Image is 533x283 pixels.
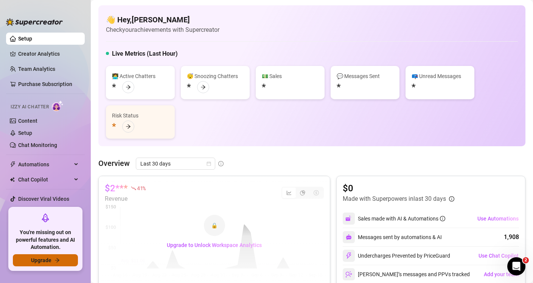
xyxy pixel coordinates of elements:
div: [PERSON_NAME]’s messages and PPVs tracked [343,268,470,280]
span: info-circle [449,196,454,202]
span: thunderbolt [10,161,16,167]
span: arrow-right [126,84,131,90]
span: arrow-right [126,124,131,129]
div: Risk Status [112,111,169,120]
span: Upgrade [31,257,51,263]
button: Add your team [483,268,519,280]
button: Use Automations [477,213,519,225]
span: rocket [41,213,50,222]
button: Upgradearrow-right [13,254,78,266]
img: svg%3e [346,234,352,240]
a: Content [18,118,37,124]
img: AI Chatter [52,100,64,111]
div: 📪 Unread Messages [412,72,468,80]
span: arrow-right [54,258,60,263]
span: 2 [523,257,529,263]
img: svg%3e [345,215,352,222]
img: Chat Copilot [10,177,15,182]
img: svg%3e [345,271,352,278]
div: 😴 Snoozing Chatters [187,72,244,80]
span: Use Automations [477,216,519,222]
span: Upgrade to Unlock Workspace Analytics [167,242,262,248]
a: Setup [18,36,32,42]
span: Use Chat Copilot [479,253,519,259]
span: info-circle [218,161,224,166]
article: $0 [343,182,454,194]
span: info-circle [440,216,445,221]
a: Chat Monitoring [18,142,57,148]
a: Setup [18,130,32,136]
a: Purchase Subscription [18,78,79,90]
div: Undercharges Prevented by PriceGuard [343,250,450,262]
a: Creator Analytics [18,48,79,60]
a: Discover Viral Videos [18,196,69,202]
h4: 👋 Hey, [PERSON_NAME] [106,14,219,25]
div: 👩‍💻 Active Chatters [112,72,169,80]
span: arrow-right [200,84,206,90]
h5: Live Metrics (Last Hour) [112,49,178,58]
article: Overview [98,158,130,169]
div: 💵 Sales [262,72,319,80]
span: Add your team [484,271,519,277]
img: svg%3e [345,252,352,259]
article: Made with Superpowers in last 30 days [343,194,446,203]
button: Use Chat Copilot [478,250,519,262]
div: 💬 Messages Sent [337,72,393,80]
span: Automations [18,158,72,170]
a: Team Analytics [18,66,55,72]
div: 🔒 [204,215,225,236]
span: calendar [207,161,211,166]
iframe: Intercom live chat [507,257,525,275]
button: Upgrade to Unlock Workspace Analytics [161,239,268,251]
article: Check your achievements with Supercreator [106,25,219,34]
span: Last 30 days [140,158,211,169]
div: 1,908 [504,233,519,242]
span: Izzy AI Chatter [11,103,49,111]
div: Messages sent by automations & AI [343,231,442,243]
div: Sales made with AI & Automations [358,214,445,223]
span: Chat Copilot [18,174,72,186]
img: logo-BBDzfeDw.svg [6,18,63,26]
span: You're missing out on powerful features and AI Automation. [13,229,78,251]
